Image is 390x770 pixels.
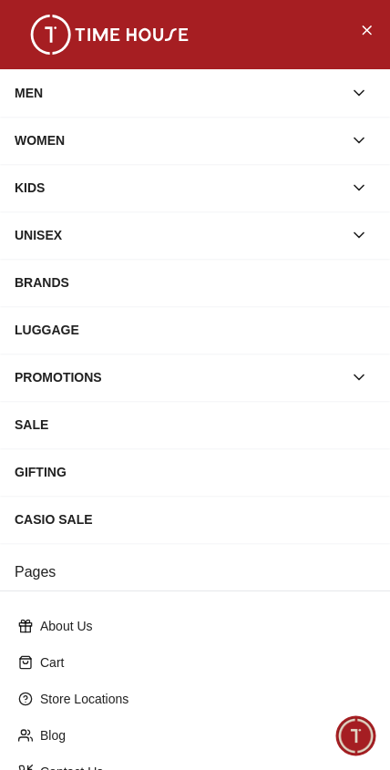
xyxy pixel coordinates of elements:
div: CASIO SALE [15,503,375,536]
div: GIFTING [15,456,375,488]
button: Close Menu [352,15,381,44]
div: Chat Widget [336,716,376,756]
div: WOMEN [15,124,343,157]
div: UNISEX [15,219,343,252]
p: About Us [40,617,364,635]
div: BRANDS [15,266,375,299]
div: KIDS [15,171,343,204]
div: MEN [15,77,343,109]
p: Cart [40,653,364,672]
p: Store Locations [40,690,364,708]
img: ... [18,15,200,55]
div: PROMOTIONS [15,361,343,394]
p: Blog [40,726,364,744]
div: LUGGAGE [15,313,375,346]
div: SALE [15,408,375,441]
